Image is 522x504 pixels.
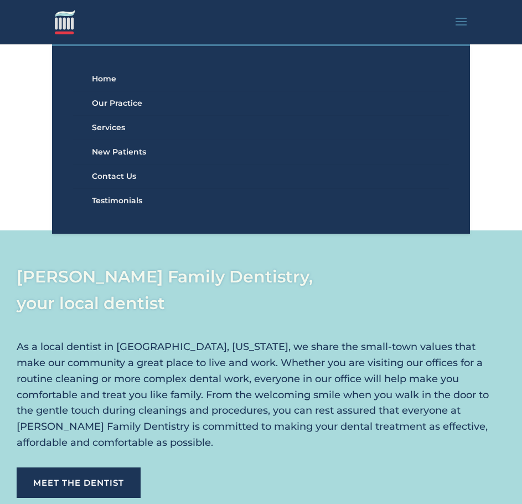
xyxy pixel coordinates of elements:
a: Our Practice [73,91,449,116]
p: As a local dentist in [GEOGRAPHIC_DATA], [US_STATE], we share the small-town values that make our... [17,339,505,451]
h2: [PERSON_NAME] Family Dentistry, your local dentist [17,264,505,322]
a: Services [73,116,449,140]
a: Testimonials [73,189,449,213]
a: Meet the Dentist [17,467,141,498]
a: New Patients [73,140,449,164]
img: Aderman Family Dentistry [55,10,75,34]
a: Contact Us [73,164,449,189]
a: Home [73,67,449,91]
